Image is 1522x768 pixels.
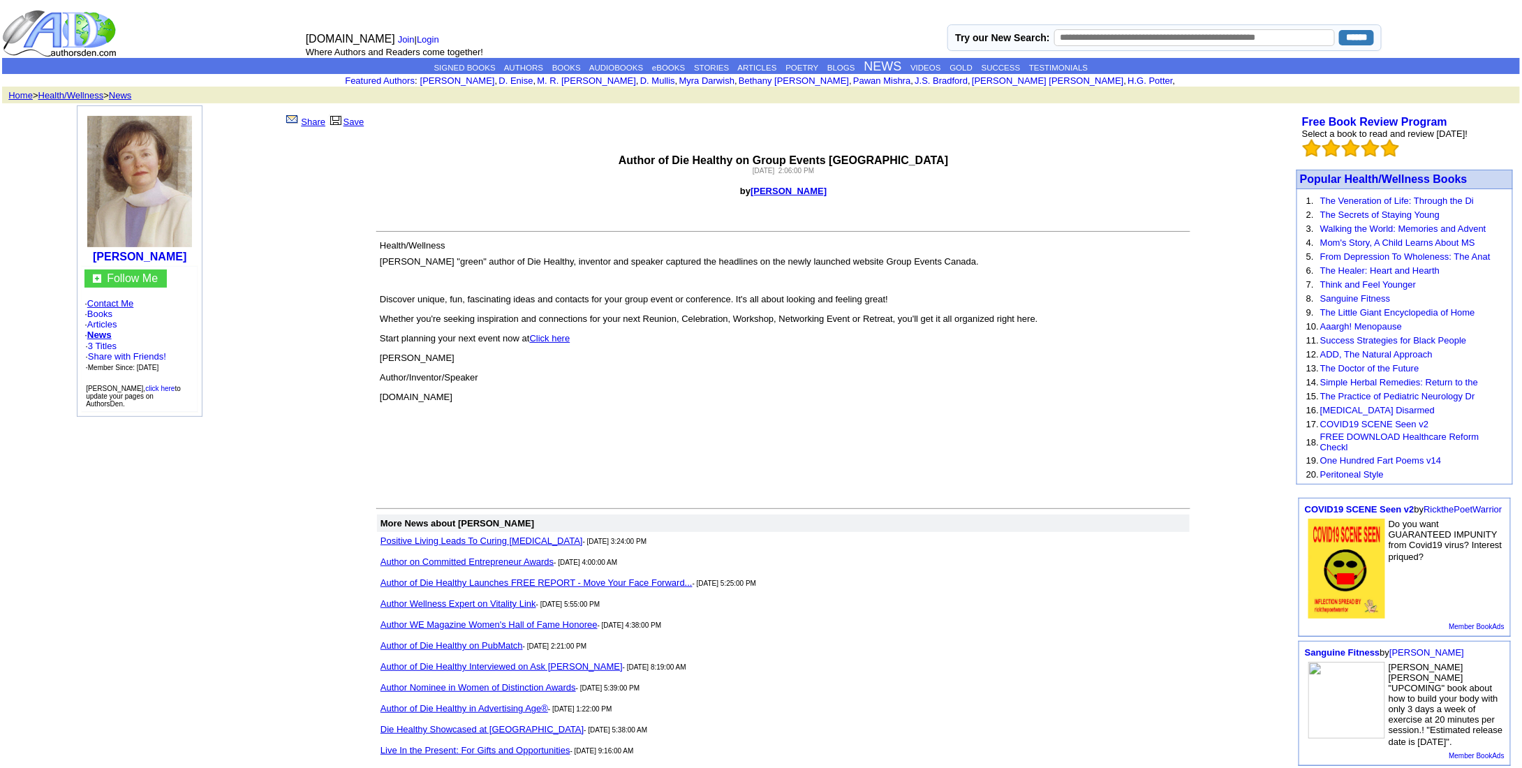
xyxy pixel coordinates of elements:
font: - [DATE] 5:39:00 PM [576,684,640,692]
font: 10. [1306,321,1319,332]
a: Author WE Magazine Women's Hall of Fame Honoree [380,619,598,630]
a: H.G. Potter [1128,75,1172,86]
a: POETRY [785,64,818,72]
font: , , , , , , , , , , [420,75,1177,86]
font: - [DATE] 5:55:00 PM [536,600,600,608]
a: Positive Living Leads To Curing [MEDICAL_DATA] [380,536,583,546]
font: > > [3,90,131,101]
font: · [85,341,166,372]
img: logo_ad.gif [2,9,119,58]
a: COVID19 SCENE Seen v2 [1305,504,1414,515]
a: SUCCESS [982,64,1021,72]
img: bigemptystars.png [1361,139,1380,157]
a: D. Mullis [640,75,675,86]
font: Member Since: [DATE] [88,364,159,371]
a: Share with Friends! [88,351,166,362]
a: Sanguine Fitness [1305,647,1380,658]
a: COVID19 SCENE Seen v2 [1320,419,1428,429]
a: Articles [87,319,117,330]
a: Pawan Mishra [853,75,910,86]
a: GOLD [950,64,973,72]
a: Author Nominee in Women of Distinction Awards [380,682,576,693]
font: 4. [1306,237,1314,248]
a: Member BookAds [1449,752,1505,760]
a: Live In the Present: For Gifts and Opportunities [380,745,570,755]
a: AUTHORS [504,64,543,72]
a: From Depression To Wholeness: The Anat [1320,251,1491,262]
font: [PERSON_NAME], to update your pages on AuthorsDen. [86,385,181,408]
a: Bethany [PERSON_NAME] [739,75,849,86]
a: Click here [530,333,570,344]
font: 13. [1306,363,1319,374]
a: [PERSON_NAME] [93,251,186,263]
font: - [DATE] 1:22:00 PM [548,705,612,713]
font: - [DATE] 4:38:00 PM [598,621,662,629]
font: Popular Health/Wellness Books [1300,173,1468,185]
p: [DOMAIN_NAME] [380,392,1187,402]
font: 2. [1306,209,1314,220]
a: Follow Me [107,272,158,284]
p: Start planning your next event now at [380,333,1187,344]
font: Health/Wellness [380,240,445,251]
font: - [DATE] 4:00:00 AM [554,559,617,566]
a: News [87,330,112,340]
font: · · · · [84,298,195,373]
a: ADD, The Natural Approach [1320,349,1433,360]
img: bigemptystars.png [1303,139,1321,157]
img: gc.jpg [93,274,101,283]
font: i [497,77,498,85]
font: : [345,75,417,86]
font: [DATE] 2:06:00 PM [753,167,814,175]
font: 7. [1306,279,1314,290]
img: library.gif [328,114,343,125]
a: [PERSON_NAME] [PERSON_NAME] [972,75,1123,86]
a: Mom's Story, A Child Learns About MS [1320,237,1475,248]
font: - [DATE] 5:38:00 AM [584,726,647,734]
img: 78428.jpg [1308,519,1385,619]
a: BOOKS [552,64,581,72]
a: VIDEOS [910,64,940,72]
font: Where Authors and Readers come together! [306,47,483,57]
font: 6. [1306,265,1314,276]
img: bigemptystars.png [1381,139,1399,157]
font: - [DATE] 8:19:00 AM [623,663,686,671]
a: [PERSON_NAME] [1389,647,1464,658]
a: Aaargh! Menopause [1320,321,1402,332]
a: Books [87,309,112,319]
font: 15. [1306,391,1319,401]
font: | [398,34,444,45]
a: One Hundred Fart Poems v14 [1320,455,1441,466]
a: News [109,90,132,101]
a: Featured Authors [345,75,415,86]
a: The Veneration of Life: Through the Di [1320,195,1474,206]
a: J.S. Bradford [915,75,968,86]
a: The Doctor of the Future [1320,363,1419,374]
a: The Healer: Heart and Hearth [1320,265,1440,276]
a: Member BookAds [1449,623,1505,630]
font: 20. [1306,469,1319,480]
font: 3. [1306,223,1314,234]
font: [DOMAIN_NAME] [306,33,395,45]
font: 19. [1306,455,1319,466]
font: by [1305,647,1464,658]
font: 16. [1306,405,1319,415]
a: click here [145,385,175,392]
a: Free Book Review Program [1302,116,1447,128]
a: Author of Die Healthy Launches FREE REPORT - Move Your Face Forward... [380,577,693,588]
a: STORIES [694,64,729,72]
font: 1. [1306,195,1314,206]
a: Share [283,117,325,127]
a: TESTIMONIALS [1029,64,1088,72]
a: NEWS [864,59,902,73]
a: The Practice of Pediatric Neurology Dr [1320,391,1475,401]
a: Save [328,117,364,127]
a: Contact Me [87,298,133,309]
a: The Secrets of Staying Young [1320,209,1440,220]
font: i [535,77,537,85]
p: [PERSON_NAME] [380,353,1187,363]
a: The Little Giant Encyclopedia of Home [1320,307,1475,318]
font: i [1126,77,1128,85]
a: 3 Titles [88,341,117,351]
a: Success Strategies for Black People [1320,335,1467,346]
